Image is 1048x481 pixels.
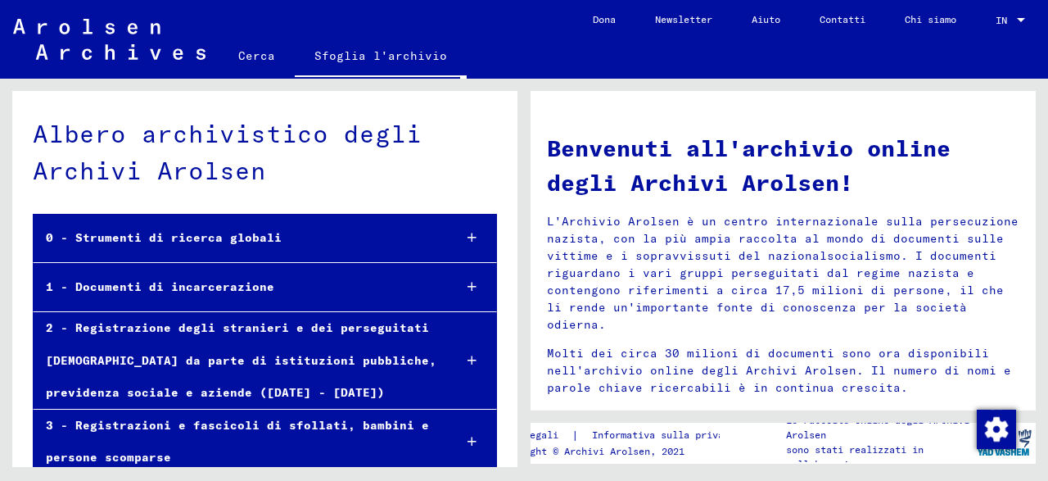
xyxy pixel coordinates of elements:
[786,442,973,472] p: sono stati realizzati in collaborazione con
[786,413,973,442] p: Le raccolte online degli Archivi Arolsen
[495,444,755,459] p: Copyright © Archivi Arolsen, 2021
[996,15,1014,26] span: IN
[13,19,206,60] img: Arolsen_neg.svg
[34,312,440,409] div: 2 - Registrazione degli stranieri e dei perseguitati [DEMOGRAPHIC_DATA] da parte di istituzioni p...
[547,408,1019,477] p: Nel 2020, il nostro Archivio online ha ricevuto l'European Heritage Award / Europa Nostra Award 2...
[495,427,755,444] div: |
[219,36,295,75] a: Cerca
[34,410,440,474] div: 3 - Registrazioni e fascicoli di sfollati, bambini e persone scomparse
[34,222,440,254] div: 0 - Strumenti di ricerca globali
[547,213,1019,334] p: L'Archivio Arolsen è un centro internazionale sulla persecuzione nazista, con la più ampia raccol...
[973,422,1035,463] img: yv_logo.png
[34,271,440,303] div: 1 - Documenti di incarcerazione
[547,345,1019,397] p: Molti dei circa 30 milioni di documenti sono ora disponibili nell'archivio online degli Archivi A...
[977,410,1016,449] img: Modifica consenso
[33,116,497,189] div: Albero archivistico degli Archivi Arolsen
[295,36,467,79] a: Sfoglia l'archivio
[579,427,755,444] a: Informativa sulla privacy
[547,131,1019,200] h1: Benvenuti all'archivio online degli Archivi Arolsen!
[495,427,571,444] a: Note legali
